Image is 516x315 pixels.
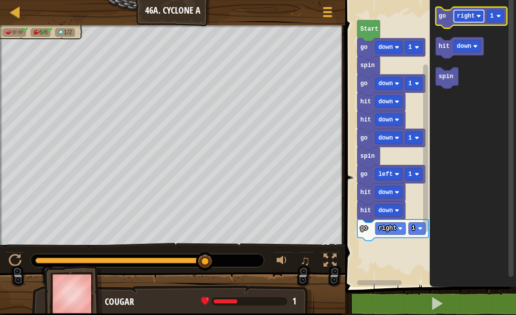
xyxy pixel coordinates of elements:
[360,62,375,69] text: spin
[300,253,310,268] span: ♫
[378,98,393,105] text: down
[412,225,415,232] text: 1
[298,251,315,272] button: ♫
[360,207,371,214] text: hit
[273,251,293,272] button: Adjust volume
[360,80,367,87] text: go
[457,13,475,20] text: right
[360,225,367,232] text: go
[490,13,494,20] text: 1
[378,44,393,51] text: down
[409,80,412,87] text: 1
[360,116,371,123] text: hit
[63,29,72,36] span: 1/2
[55,28,75,37] li: Collect the gems.
[292,295,296,307] span: 1
[378,135,393,142] text: down
[439,73,454,80] text: spin
[409,135,412,142] text: 1
[360,171,367,178] text: go
[31,28,50,37] li: Defeat the enemies.
[378,189,393,196] text: down
[378,80,393,87] text: down
[360,135,367,142] text: go
[378,207,393,214] text: down
[105,295,304,308] div: Cougar
[3,28,26,37] li: Your hero must survive.
[360,189,371,196] text: hit
[409,44,412,51] text: 1
[320,251,340,272] button: Toggle fullscreen
[378,225,397,232] text: right
[360,153,375,160] text: spin
[201,297,296,306] div: health: 1 / 3
[439,43,450,50] text: hit
[360,44,367,51] text: go
[39,29,48,36] span: 6/6
[5,251,25,272] button: Ctrl + P: Play
[457,43,472,50] text: down
[409,171,412,178] text: 1
[439,13,446,20] text: go
[378,171,393,178] text: left
[360,98,371,105] text: hit
[378,116,393,123] text: down
[360,26,378,33] text: Start
[315,2,340,26] button: Show game menu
